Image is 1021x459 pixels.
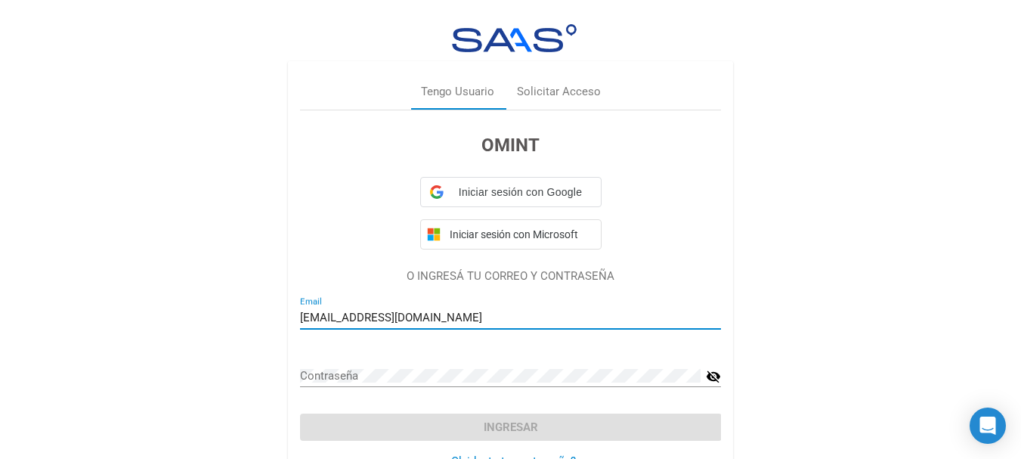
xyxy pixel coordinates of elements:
button: Ingresar [300,414,721,441]
p: O INGRESÁ TU CORREO Y CONTRASEÑA [300,268,721,285]
h3: OMINT [300,132,721,159]
div: Open Intercom Messenger [970,408,1006,444]
button: Iniciar sesión con Microsoft [420,219,602,250]
span: Iniciar sesión con Google [450,185,592,200]
div: Solicitar Acceso [517,83,601,101]
div: Iniciar sesión con Google [420,177,602,207]
mat-icon: visibility_off [706,368,721,386]
span: Ingresar [484,420,538,434]
span: Iniciar sesión con Microsoft [447,228,595,240]
div: Tengo Usuario [421,83,494,101]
